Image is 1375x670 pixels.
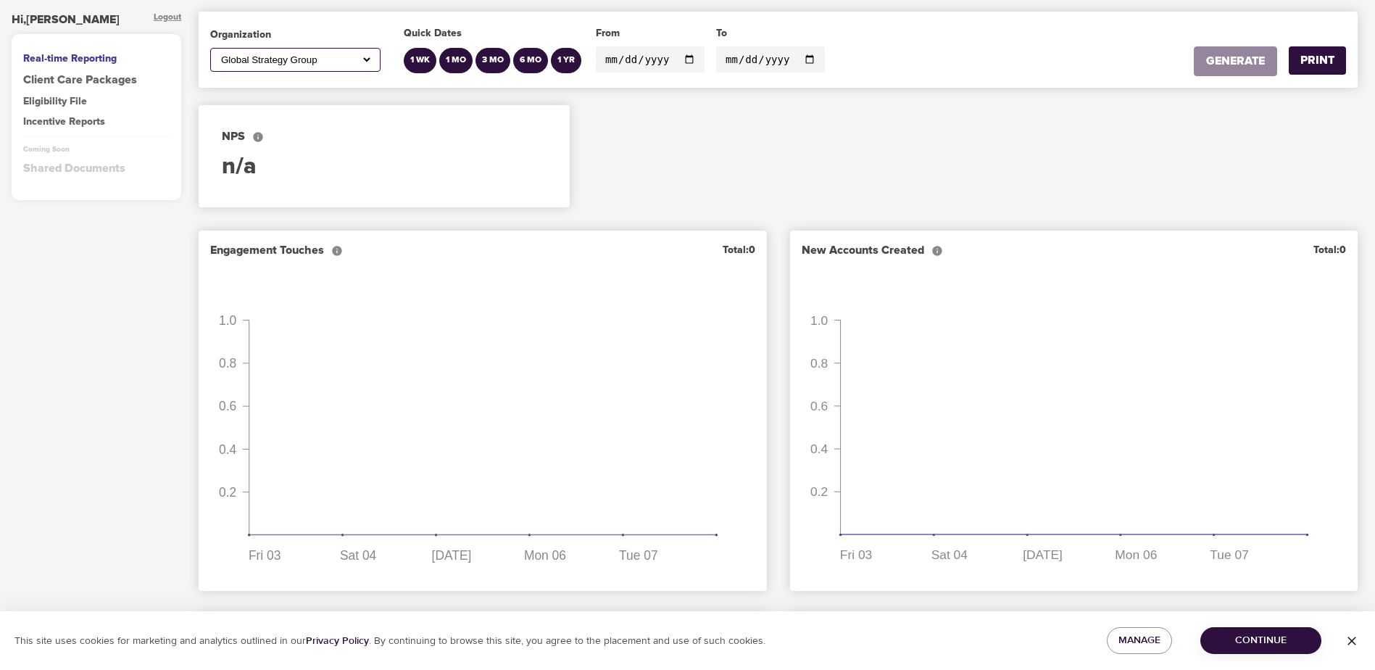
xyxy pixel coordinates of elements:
[404,48,436,73] button: 1 WK
[723,243,755,257] div: Total: 0
[210,28,381,42] div: Organization
[446,54,466,67] div: 1 MO
[404,26,584,41] div: Quick Dates
[1210,548,1249,563] tspan: Tue 07
[1212,632,1310,650] span: Continue
[1118,632,1160,650] span: Manage
[219,442,237,457] tspan: 0.4
[410,54,430,67] div: 1 WK
[931,245,943,257] svg: The number of new unique participants who created accounts for eM Life.
[23,144,170,154] div: Coming Soon
[154,12,181,28] div: Logout
[23,51,170,66] div: Real-time Reporting
[513,48,548,73] button: 6 MO
[306,634,369,648] a: Privacy Policy
[557,54,575,67] div: 1 YR
[1200,627,1321,654] button: Continue
[1115,548,1157,563] tspan: Mon 06
[1107,627,1172,654] button: Manage
[475,48,510,73] button: 3 MO
[12,12,120,28] div: Hi, [PERSON_NAME]
[931,548,968,563] tspan: Sat 04
[23,72,170,88] a: Client Care Packages
[810,356,828,371] tspan: 0.8
[1300,52,1334,69] div: PRINT
[249,548,281,563] tspan: Fri 03
[1289,46,1346,75] button: PRINT
[210,242,343,259] div: Engagement Touches
[222,151,547,184] div: n/a
[1313,243,1346,257] div: Total: 0
[219,485,236,500] tspan: 0.2
[1194,46,1277,76] button: GENERATE
[810,485,828,500] tspan: 0.2
[716,26,825,41] div: To
[810,442,828,457] tspan: 0.4
[23,115,170,129] div: Incentive Reports
[23,94,170,109] div: Eligibility File
[839,548,872,563] tspan: Fri 03
[431,548,471,563] tspan: [DATE]
[520,54,541,67] div: 6 MO
[810,313,828,328] tspan: 1.0
[23,160,170,177] div: Shared Documents
[551,48,581,73] button: 1 YR
[596,26,705,41] div: From
[340,548,377,563] tspan: Sat 04
[524,548,566,563] tspan: Mon 06
[619,548,658,563] tspan: Tue 07
[219,356,236,371] tspan: 0.8
[222,128,547,145] div: NPS
[1023,548,1063,563] tspan: [DATE]
[482,54,504,67] div: 3 MO
[219,313,236,328] tspan: 1.0
[331,245,343,257] svg: The total number of engaged touches of the various eM life features and programs during the period.
[802,242,943,259] div: New Accounts Created
[252,131,264,143] svg: A widely used satisfaction measure to determine a customer's propensity to recommend the service ...
[439,48,473,73] button: 1 MO
[810,400,828,414] tspan: 0.6
[1206,53,1265,70] div: GENERATE
[219,400,236,414] tspan: 0.6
